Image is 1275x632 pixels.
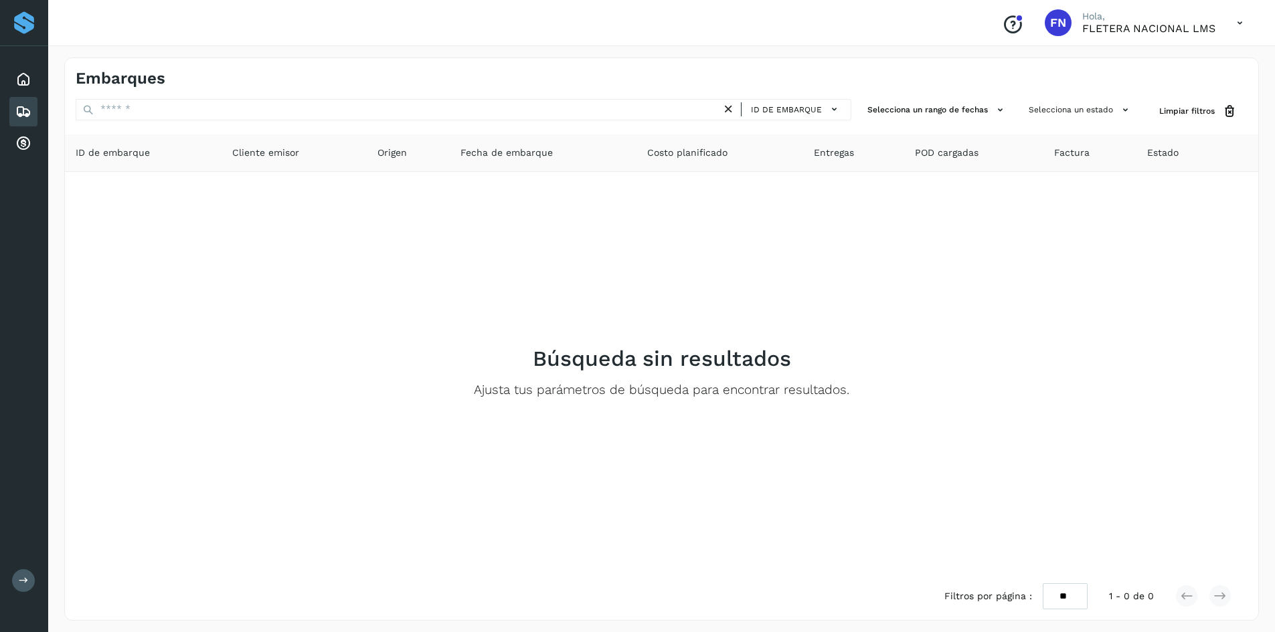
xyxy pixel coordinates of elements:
span: Estado [1147,146,1179,160]
span: Limpiar filtros [1159,105,1215,117]
h4: Embarques [76,69,165,88]
span: ID de embarque [751,104,822,116]
p: Hola, [1082,11,1215,22]
p: FLETERA NACIONAL LMS [1082,22,1215,35]
span: Fecha de embarque [460,146,553,160]
button: ID de embarque [747,100,845,119]
p: Ajusta tus parámetros de búsqueda para encontrar resultados. [474,383,849,398]
span: Filtros por página : [944,589,1032,603]
span: Entregas [814,146,854,160]
div: Embarques [9,97,37,126]
span: Costo planificado [647,146,728,160]
button: Selecciona un rango de fechas [862,99,1013,121]
button: Selecciona un estado [1023,99,1138,121]
div: Inicio [9,65,37,94]
button: Limpiar filtros [1149,99,1248,124]
span: ID de embarque [76,146,150,160]
span: Cliente emisor [232,146,299,160]
span: 1 - 0 de 0 [1109,589,1154,603]
h2: Búsqueda sin resultados [533,346,791,371]
span: Factura [1054,146,1090,160]
span: POD cargadas [915,146,979,160]
div: Cuentas por cobrar [9,129,37,159]
span: Origen [377,146,407,160]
